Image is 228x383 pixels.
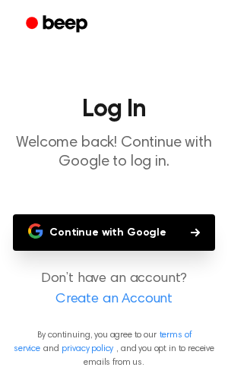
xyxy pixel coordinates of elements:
[13,214,215,251] button: Continue with Google
[12,134,216,172] p: Welcome back! Continue with Google to log in.
[15,10,101,40] a: Beep
[12,328,216,369] p: By continuing, you agree to our and , and you opt in to receive emails from us.
[12,97,216,122] h1: Log In
[62,344,113,353] a: privacy policy
[12,269,216,310] p: Don’t have an account?
[15,290,213,310] a: Create an Account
